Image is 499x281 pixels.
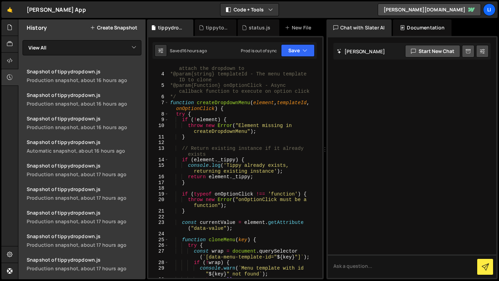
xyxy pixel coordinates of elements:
[241,48,277,54] div: Prod is out of sync
[148,243,169,248] div: 26
[27,92,141,98] div: Snapshot of tippydropdown.js
[1,1,18,18] a: 🤙
[405,45,460,57] button: Start new chat
[148,60,169,71] div: 3
[148,237,169,243] div: 25
[27,24,47,31] h2: History
[148,231,169,237] div: 24
[27,242,141,248] div: Production snapshot, about 17 hours ago
[27,6,86,14] div: [PERSON_NAME] App
[249,24,270,31] div: status.js
[23,88,146,111] a: Snapshot of tippydropdown.js Production snapshot, about 16 hours ago
[285,24,314,31] div: New File
[148,111,169,117] div: 8
[148,83,169,94] div: 5
[158,24,185,31] div: tippydropdown.js
[148,134,169,140] div: 11
[27,186,141,192] div: Snapshot of tippydropdown.js
[281,44,315,57] button: Save
[23,229,146,252] a: Snapshot of tippydropdown.js Production snapshot, about 17 hours ago
[23,205,146,229] a: Snapshot of tippydropdown.js Production snapshot, about 17 hours ago
[27,218,141,225] div: Production snapshot, about 17 hours ago
[27,209,141,216] div: Snapshot of tippydropdown.js
[27,162,141,169] div: Snapshot of tippydropdown.js
[148,260,169,266] div: 28
[483,3,496,16] a: Li
[23,135,146,158] a: Snapshot of tippydropdown.js Automatic snapshot, about 16 hours ago
[27,77,141,83] div: Production snapshot, about 16 hours ago
[148,180,169,186] div: 17
[220,3,279,16] button: Code + Tools
[148,174,169,180] div: 16
[393,19,452,36] div: Documentation
[23,158,146,182] a: Snapshot of tippydropdown.js Production snapshot, about 17 hours ago
[148,185,169,191] div: 18
[27,256,141,263] div: Snapshot of tippydropdown.js
[27,194,141,201] div: Production snapshot, about 17 hours ago
[148,197,169,208] div: 20
[148,140,169,146] div: 12
[23,111,146,135] a: Snapshot of tippydropdown.js Production snapshot, about 16 hours ago
[148,163,169,174] div: 15
[148,123,169,134] div: 10
[23,64,146,88] a: Snapshot of tippydropdown.js Production snapshot, about 16 hours ago
[170,48,207,54] div: Saved
[206,24,228,31] div: tippytooltip.js
[27,124,141,130] div: Production snapshot, about 16 hours ago
[182,48,207,54] div: 16 hours ago
[148,214,169,220] div: 22
[148,248,169,260] div: 27
[90,25,137,30] button: Create Snapshot
[378,3,481,16] a: [PERSON_NAME][DOMAIN_NAME]
[148,146,169,157] div: 13
[148,117,169,123] div: 9
[148,208,169,214] div: 21
[27,139,141,145] div: Snapshot of tippydropdown.js
[326,19,392,36] div: Chat with Slater AI
[23,252,146,276] a: Snapshot of tippydropdown.js Production snapshot, about 17 hours ago
[27,147,141,154] div: Automatic snapshot, about 16 hours ago
[337,48,385,55] h2: [PERSON_NAME]
[148,71,169,83] div: 4
[148,265,169,277] div: 29
[148,94,169,100] div: 6
[148,191,169,197] div: 19
[27,115,141,122] div: Snapshot of tippydropdown.js
[148,220,169,231] div: 23
[148,100,169,111] div: 7
[148,157,169,163] div: 14
[27,68,141,75] div: Snapshot of tippydropdown.js
[23,182,146,205] a: Snapshot of tippydropdown.js Production snapshot, about 17 hours ago
[27,100,141,107] div: Production snapshot, about 16 hours ago
[27,265,141,272] div: Production snapshot, about 17 hours ago
[27,233,141,239] div: Snapshot of tippydropdown.js
[27,171,141,178] div: Production snapshot, about 17 hours ago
